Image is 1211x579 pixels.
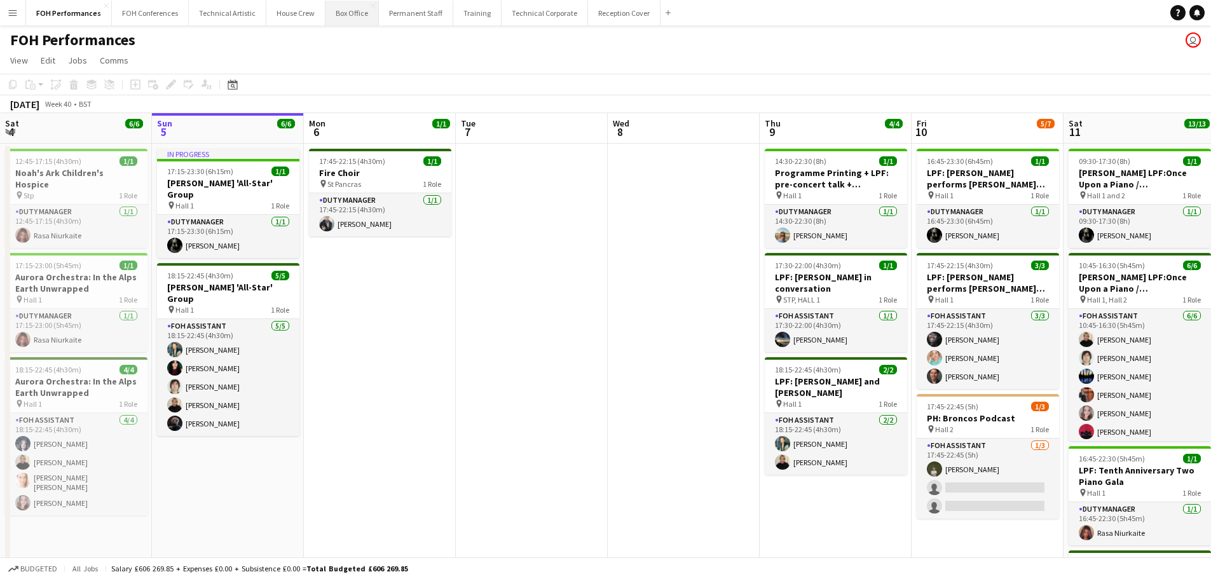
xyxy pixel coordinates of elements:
[1069,465,1211,487] h3: LPF: Tenth Anniversary Two Piano Gala
[611,125,629,139] span: 8
[1183,156,1201,166] span: 1/1
[157,149,299,258] app-job-card: In progress17:15-23:30 (6h15m)1/1[PERSON_NAME] 'All-Star' Group Hall 11 RoleDuty Manager1/117:15-...
[70,564,100,573] span: All jobs
[277,119,295,128] span: 6/6
[927,402,978,411] span: 17:45-22:45 (5h)
[1030,295,1049,304] span: 1 Role
[917,439,1059,519] app-card-role: FOH Assistant1/317:45-22:45 (5h)[PERSON_NAME]
[1079,156,1130,166] span: 09:30-17:30 (8h)
[100,55,128,66] span: Comms
[271,167,289,176] span: 1/1
[1186,32,1201,48] app-user-avatar: Visitor Services
[119,191,137,200] span: 1 Role
[879,261,897,270] span: 1/1
[1069,167,1211,190] h3: [PERSON_NAME] LPF:Once Upon a Piano / [PERSON_NAME] Piano Clinic
[119,295,137,304] span: 1 Role
[935,425,954,434] span: Hall 2
[175,201,194,210] span: Hall 1
[10,98,39,111] div: [DATE]
[95,52,133,69] a: Comms
[26,1,112,25] button: FOH Performances
[453,1,502,25] button: Training
[765,205,907,248] app-card-role: Duty Manager1/114:30-22:30 (8h)[PERSON_NAME]
[879,191,897,200] span: 1 Role
[502,1,588,25] button: Technical Corporate
[423,179,441,189] span: 1 Role
[1069,446,1211,545] app-job-card: 16:45-22:30 (5h45m)1/1LPF: Tenth Anniversary Two Piano Gala Hall 11 RoleDuty Manager1/116:45-22:3...
[309,193,451,236] app-card-role: Duty Manager1/117:45-22:15 (4h30m)[PERSON_NAME]
[10,55,28,66] span: View
[167,271,233,280] span: 18:15-22:45 (4h30m)
[1069,118,1083,129] span: Sat
[36,52,60,69] a: Edit
[309,167,451,179] h3: Fire Choir
[1069,205,1211,248] app-card-role: Duty Manager1/109:30-17:30 (8h)[PERSON_NAME]
[119,399,137,409] span: 1 Role
[157,263,299,436] div: 18:15-22:45 (4h30m)5/5[PERSON_NAME] 'All-Star' Group Hall 11 RoleFOH Assistant5/518:15-22:45 (4h3...
[885,119,903,128] span: 4/4
[1185,130,1209,139] div: 4 Jobs
[307,125,325,139] span: 6
[111,564,408,573] div: Salary £606 269.85 + Expenses £0.00 + Subsistence £0.00 =
[775,261,841,270] span: 17:30-22:00 (4h30m)
[765,376,907,398] h3: LPF: [PERSON_NAME] and [PERSON_NAME]
[157,319,299,436] app-card-role: FOH Assistant5/518:15-22:45 (4h30m)[PERSON_NAME][PERSON_NAME][PERSON_NAME][PERSON_NAME][PERSON_NAME]
[775,365,841,374] span: 18:15-22:45 (4h30m)
[327,179,361,189] span: St Pancras
[1079,261,1145,270] span: 10:45-16:30 (5h45m)
[917,205,1059,248] app-card-role: Duty Manager1/116:45-23:30 (6h45m)[PERSON_NAME]
[775,156,826,166] span: 14:30-22:30 (8h)
[917,412,1059,424] h3: PH: Broncos Podcast
[157,177,299,200] h3: [PERSON_NAME] 'All-Star' Group
[917,149,1059,248] app-job-card: 16:45-23:30 (6h45m)1/1LPF: [PERSON_NAME] performs [PERSON_NAME] and [PERSON_NAME] Hall 11 RoleDut...
[306,564,408,573] span: Total Budgeted £606 269.85
[935,191,954,200] span: Hall 1
[24,295,42,304] span: Hall 1
[10,31,135,50] h1: FOH Performances
[15,365,81,374] span: 18:15-22:45 (4h30m)
[917,253,1059,389] app-job-card: 17:45-22:15 (4h30m)3/3LPF: [PERSON_NAME] performs [PERSON_NAME] and [PERSON_NAME] Hall 11 RoleFOH...
[1069,502,1211,545] app-card-role: Duty Manager1/116:45-22:30 (5h45m)Rasa Niurkaite
[125,119,143,128] span: 6/6
[1079,454,1145,463] span: 16:45-22:30 (5h45m)
[5,167,147,190] h3: Noah's Ark Children's Hospice
[1184,119,1210,128] span: 13/13
[1031,156,1049,166] span: 1/1
[1087,295,1127,304] span: Hall 1, Hall 2
[433,130,449,139] div: 1 Job
[6,562,59,576] button: Budgeted
[5,149,147,248] div: 12:45-17:15 (4h30m)1/1Noah's Ark Children's Hospice Stp1 RoleDuty Manager1/112:45-17:15 (4h30m)Ra...
[763,125,781,139] span: 9
[3,125,19,139] span: 4
[1067,125,1083,139] span: 11
[5,52,33,69] a: View
[783,191,802,200] span: Hall 1
[278,130,298,139] div: 2 Jobs
[120,261,137,270] span: 1/1
[42,99,74,109] span: Week 40
[879,365,897,374] span: 2/2
[1069,309,1211,444] app-card-role: FOH Assistant6/610:45-16:30 (5h45m)[PERSON_NAME][PERSON_NAME][PERSON_NAME][PERSON_NAME][PERSON_NA...
[5,357,147,515] app-job-card: 18:15-22:45 (4h30m)4/4Aurora Orchestra: In the Alps Earth Unwrapped Hall 11 RoleFOH Assistant4/41...
[765,357,907,475] div: 18:15-22:45 (4h30m)2/2LPF: [PERSON_NAME] and [PERSON_NAME] Hall 11 RoleFOH Assistant2/218:15-22:4...
[79,99,92,109] div: BST
[266,1,325,25] button: House Crew
[1183,261,1201,270] span: 6/6
[120,156,137,166] span: 1/1
[927,261,993,270] span: 17:45-22:15 (4h30m)
[1069,149,1211,248] div: 09:30-17:30 (8h)1/1[PERSON_NAME] LPF:Once Upon a Piano / [PERSON_NAME] Piano Clinic Hall 1 and 21...
[765,253,907,352] app-job-card: 17:30-22:00 (4h30m)1/1LPF: [PERSON_NAME] in conversation STP, HALL 11 RoleFOH Assistant1/117:30-2...
[379,1,453,25] button: Permanent Staff
[157,118,172,129] span: Sun
[309,149,451,236] div: 17:45-22:15 (4h30m)1/1Fire Choir St Pancras1 RoleDuty Manager1/117:45-22:15 (4h30m)[PERSON_NAME]
[917,394,1059,519] div: 17:45-22:45 (5h)1/3PH: Broncos Podcast Hall 21 RoleFOH Assistant1/317:45-22:45 (5h)[PERSON_NAME]
[63,52,92,69] a: Jobs
[20,564,57,573] span: Budgeted
[886,130,905,139] div: 3 Jobs
[765,413,907,475] app-card-role: FOH Assistant2/218:15-22:45 (4h30m)[PERSON_NAME][PERSON_NAME]
[319,156,385,166] span: 17:45-22:15 (4h30m)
